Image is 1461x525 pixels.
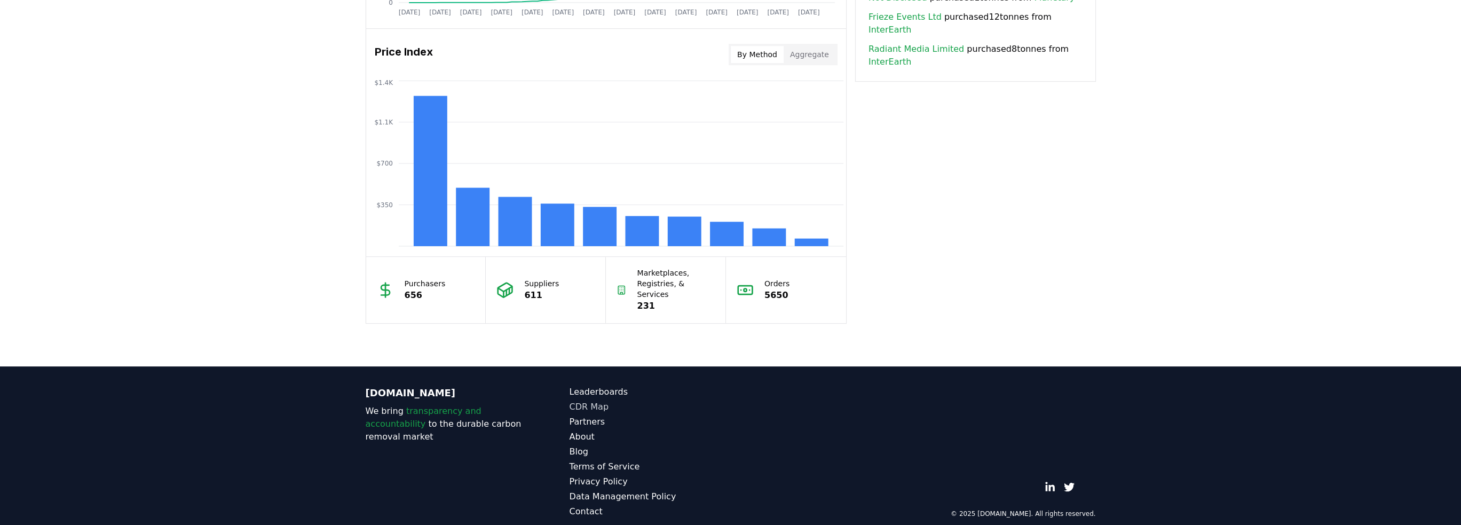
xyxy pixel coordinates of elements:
p: We bring to the durable carbon removal market [366,405,527,443]
p: Orders [764,278,789,289]
p: 231 [637,300,715,312]
tspan: [DATE] [460,9,481,16]
a: Frieze Events Ltd [868,11,942,23]
a: Twitter [1064,482,1075,492]
tspan: [DATE] [737,9,759,16]
tspan: $700 [376,160,393,167]
a: Data Management Policy [570,490,731,503]
p: 611 [524,289,559,302]
a: InterEarth [868,23,911,36]
tspan: [DATE] [552,9,574,16]
tspan: [DATE] [429,9,451,16]
button: Aggregate [784,46,835,63]
a: LinkedIn [1045,482,1055,492]
a: Leaderboards [570,386,731,398]
p: © 2025 [DOMAIN_NAME]. All rights reserved. [951,510,1096,518]
tspan: [DATE] [675,9,697,16]
p: 656 [405,289,446,302]
tspan: [DATE] [398,9,420,16]
tspan: [DATE] [613,9,635,16]
p: 5650 [764,289,789,302]
p: Suppliers [524,278,559,289]
button: By Method [731,46,784,63]
a: InterEarth [868,56,911,68]
tspan: [DATE] [706,9,728,16]
tspan: [DATE] [767,9,789,16]
tspan: [DATE] [644,9,666,16]
a: Radiant Media Limited [868,43,964,56]
a: Terms of Service [570,460,731,473]
a: About [570,430,731,443]
a: Partners [570,416,731,428]
span: transparency and accountability [366,406,481,429]
span: purchased 12 tonnes from [868,11,1083,36]
tspan: [DATE] [798,9,820,16]
p: [DOMAIN_NAME] [366,386,527,401]
tspan: $1.4K [374,79,393,87]
tspan: [DATE] [491,9,512,16]
a: Privacy Policy [570,475,731,488]
tspan: [DATE] [522,9,543,16]
tspan: $1.1K [374,119,393,126]
p: Purchasers [405,278,446,289]
a: CDR Map [570,401,731,413]
a: Contact [570,505,731,518]
tspan: [DATE] [583,9,605,16]
h3: Price Index [375,44,433,65]
tspan: $350 [376,201,393,209]
p: Marketplaces, Registries, & Services [637,268,715,300]
a: Blog [570,445,731,458]
span: purchased 8 tonnes from [868,43,1083,68]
